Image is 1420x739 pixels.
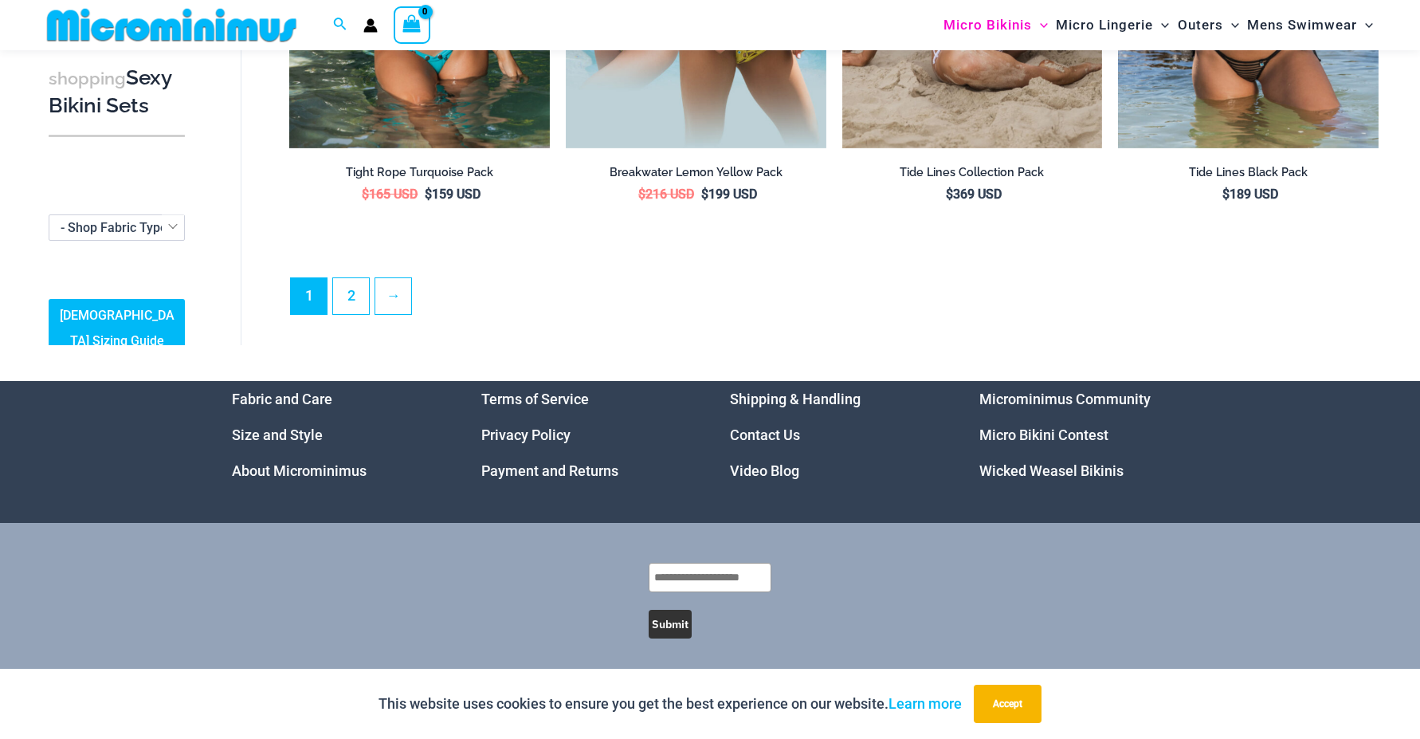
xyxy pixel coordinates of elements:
[943,5,1032,45] span: Micro Bikinis
[1052,5,1173,45] a: Micro LingerieMenu ToggleMenu Toggle
[730,391,861,407] a: Shipping & Handling
[232,381,441,489] nav: Menu
[649,610,692,639] button: Submit
[946,187,953,202] span: $
[566,165,826,180] h2: Breakwater Lemon Yellow Pack
[1118,165,1379,180] h2: Tide Lines Black Pack
[289,165,550,186] a: Tight Rope Turquoise Pack
[730,381,939,489] nav: Menu
[888,695,962,712] a: Learn more
[481,381,691,489] aside: Footer Widget 2
[333,278,369,314] a: Page 2
[362,187,418,202] bdi: 165 USD
[937,2,1379,48] nav: Site Navigation
[232,462,367,479] a: About Microminimus
[1056,5,1153,45] span: Micro Lingerie
[61,220,167,235] span: - Shop Fabric Type
[566,165,826,186] a: Breakwater Lemon Yellow Pack
[979,381,1189,489] nav: Menu
[1222,187,1278,202] bdi: 189 USD
[1153,5,1169,45] span: Menu Toggle
[638,187,694,202] bdi: 216 USD
[974,685,1041,723] button: Accept
[291,278,327,314] span: Page 1
[979,462,1124,479] a: Wicked Weasel Bikinis
[49,214,185,241] span: - Shop Fabric Type
[363,18,378,33] a: Account icon link
[1222,187,1230,202] span: $
[232,426,323,443] a: Size and Style
[481,426,571,443] a: Privacy Policy
[425,187,481,202] bdi: 159 USD
[1247,5,1357,45] span: Mens Swimwear
[1032,5,1048,45] span: Menu Toggle
[1243,5,1377,45] a: Mens SwimwearMenu ToggleMenu Toggle
[1174,5,1243,45] a: OutersMenu ToggleMenu Toggle
[730,381,939,489] aside: Footer Widget 3
[979,426,1108,443] a: Micro Bikini Contest
[946,187,1002,202] bdi: 369 USD
[1223,5,1239,45] span: Menu Toggle
[49,69,126,88] span: shopping
[362,187,369,202] span: $
[842,165,1103,186] a: Tide Lines Collection Pack
[701,187,708,202] span: $
[979,391,1151,407] a: Microminimus Community
[41,7,303,43] img: MM SHOP LOGO FLAT
[939,5,1052,45] a: Micro BikinisMenu ToggleMenu Toggle
[379,692,962,716] p: This website uses cookies to ensure you get the best experience on our website.
[375,278,411,314] a: →
[638,187,645,202] span: $
[730,462,799,479] a: Video Blog
[425,187,432,202] span: $
[979,381,1189,489] aside: Footer Widget 4
[232,381,441,489] aside: Footer Widget 1
[1357,5,1373,45] span: Menu Toggle
[289,277,1379,324] nav: Product Pagination
[394,6,430,43] a: View Shopping Cart, empty
[49,215,184,240] span: - Shop Fabric Type
[333,15,347,35] a: Search icon link
[842,165,1103,180] h2: Tide Lines Collection Pack
[232,391,332,407] a: Fabric and Care
[289,165,550,180] h2: Tight Rope Turquoise Pack
[1178,5,1223,45] span: Outers
[481,391,589,407] a: Terms of Service
[730,426,800,443] a: Contact Us
[701,187,757,202] bdi: 199 USD
[1118,165,1379,186] a: Tide Lines Black Pack
[481,381,691,489] nav: Menu
[49,300,185,359] a: [DEMOGRAPHIC_DATA] Sizing Guide
[481,462,618,479] a: Payment and Returns
[49,65,185,120] h3: Sexy Bikini Sets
